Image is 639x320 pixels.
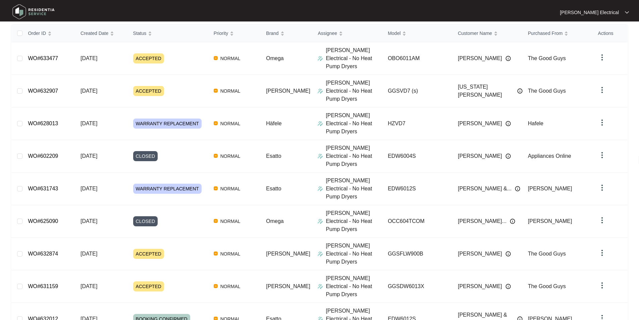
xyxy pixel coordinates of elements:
img: Vercel Logo [214,56,218,60]
span: The Good Guys [528,283,566,289]
span: [PERSON_NAME]... [458,217,507,225]
th: Actions [593,25,628,42]
p: [PERSON_NAME] Electrical - No Heat Pump Dryers [326,79,382,103]
img: Vercel Logo [214,219,218,223]
span: Omega [266,218,283,224]
p: [PERSON_NAME] Electrical - No Heat Pump Dryers [326,144,382,168]
img: Assigner Icon [318,153,323,159]
th: Priority [208,25,261,42]
span: [PERSON_NAME] [528,186,572,191]
th: Assignee [312,25,382,42]
span: Assignee [318,30,337,37]
span: WARRANTY REPLACEMENT [133,184,202,194]
span: [DATE] [81,251,97,257]
span: [PERSON_NAME] [458,152,502,160]
span: [US_STATE] [PERSON_NAME] [458,83,514,99]
td: EDW6012S [382,173,452,205]
a: WO#633477 [28,55,58,61]
span: Customer Name [458,30,492,37]
span: Omega [266,55,283,61]
td: OCC604TCOM [382,205,452,238]
img: dropdown arrow [598,249,606,257]
a: WO#625090 [28,218,58,224]
p: [PERSON_NAME] Electrical - No Heat Pump Dryers [326,242,382,266]
img: Assigner Icon [318,219,323,224]
a: WO#631159 [28,283,58,289]
a: WO#632874 [28,251,58,257]
span: Priority [214,30,228,37]
span: ACCEPTED [133,53,164,63]
p: [PERSON_NAME] Electrical - No Heat Pump Dryers [326,209,382,233]
span: NORMAL [218,120,243,128]
img: Info icon [505,153,511,159]
td: EDW6004S [382,140,452,173]
img: residentia service logo [10,2,57,22]
span: CLOSED [133,151,158,161]
span: Brand [266,30,278,37]
span: CLOSED [133,216,158,226]
span: NORMAL [218,54,243,62]
a: WO#628013 [28,121,58,126]
span: Hafele [528,121,543,126]
p: [PERSON_NAME] Electrical - No Heat Pump Dryers [326,46,382,71]
img: Assigner Icon [318,56,323,61]
span: NORMAL [218,282,243,290]
img: dropdown arrow [598,119,606,127]
img: dropdown arrow [598,151,606,159]
img: Assigner Icon [318,284,323,289]
span: NORMAL [218,217,243,225]
img: dropdown arrow [598,86,606,94]
span: [DATE] [81,218,97,224]
span: [DATE] [81,88,97,94]
span: Häfele [266,121,281,126]
img: Assigner Icon [318,88,323,94]
img: Vercel Logo [214,89,218,93]
img: Assigner Icon [318,186,323,191]
th: Order ID [22,25,75,42]
img: Vercel Logo [214,252,218,256]
p: [PERSON_NAME] Electrical - No Heat Pump Dryers [326,111,382,136]
td: GGSFLW900B [382,238,452,270]
span: WARRANTY REPLACEMENT [133,119,202,129]
td: HZVD7 [382,107,452,140]
th: Model [382,25,452,42]
span: The Good Guys [528,55,566,61]
td: GGSVD7 (s) [382,75,452,107]
img: dropdown arrow [625,11,629,14]
img: dropdown arrow [598,184,606,192]
span: NORMAL [218,152,243,160]
p: [PERSON_NAME] Electrical - No Heat Pump Dryers [326,177,382,201]
img: Info icon [505,251,511,257]
img: dropdown arrow [598,281,606,289]
span: [PERSON_NAME] [458,54,502,62]
span: [PERSON_NAME] [266,88,310,94]
span: [PERSON_NAME] [266,251,310,257]
span: Created Date [81,30,108,37]
img: Assigner Icon [318,121,323,126]
th: Status [128,25,208,42]
img: dropdown arrow [598,216,606,224]
span: NORMAL [218,185,243,193]
span: Esatto [266,153,281,159]
a: WO#602209 [28,153,58,159]
span: ACCEPTED [133,281,164,291]
span: Purchased From [528,30,563,37]
span: [PERSON_NAME] [266,283,310,289]
span: [DATE] [81,186,97,191]
span: [PERSON_NAME] [458,120,502,128]
img: Info icon [505,284,511,289]
span: Model [388,30,401,37]
span: NORMAL [218,87,243,95]
img: Vercel Logo [214,186,218,190]
p: [PERSON_NAME] Electrical - No Heat Pump Dryers [326,274,382,299]
img: Vercel Logo [214,284,218,288]
span: [PERSON_NAME] &... [458,185,512,193]
img: Info icon [510,219,515,224]
span: Esatto [266,186,281,191]
img: Info icon [505,56,511,61]
span: [DATE] [81,55,97,61]
span: [PERSON_NAME] [458,250,502,258]
img: Vercel Logo [214,154,218,158]
img: Info icon [505,121,511,126]
th: Created Date [75,25,128,42]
